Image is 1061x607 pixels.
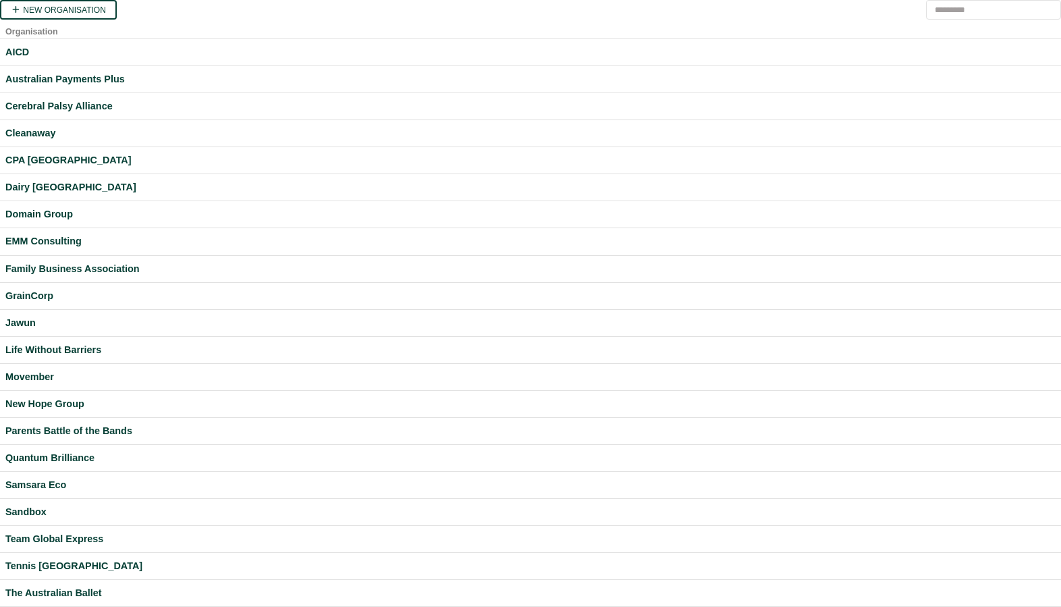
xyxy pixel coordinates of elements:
[5,504,1056,520] a: Sandbox
[5,288,1056,304] a: GrainCorp
[5,153,1056,168] a: CPA [GEOGRAPHIC_DATA]
[5,126,1056,141] a: Cleanaway
[5,72,1056,87] a: Australian Payments Plus
[5,477,1056,493] a: Samsara Eco
[5,558,1056,574] a: Tennis [GEOGRAPHIC_DATA]
[5,369,1056,385] a: Movember
[5,315,1056,331] a: Jawun
[5,180,1056,195] a: Dairy [GEOGRAPHIC_DATA]
[5,585,1056,601] a: The Australian Ballet
[5,207,1056,222] a: Domain Group
[5,99,1056,114] a: Cerebral Palsy Alliance
[5,531,1056,547] a: Team Global Express
[5,342,1056,358] a: Life Without Barriers
[5,450,1056,466] a: Quantum Brilliance
[5,45,1056,60] a: AICD
[5,423,1056,439] a: Parents Battle of the Bands
[5,396,1056,412] a: New Hope Group
[5,234,1056,249] a: EMM Consulting
[5,261,1056,277] a: Family Business Association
